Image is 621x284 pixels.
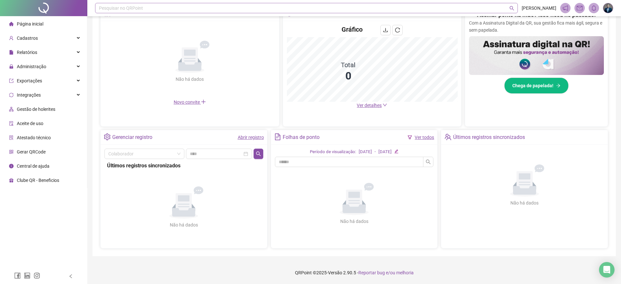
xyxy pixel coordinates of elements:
span: audit [9,121,14,125]
div: Não há dados [160,76,220,83]
div: Não há dados [154,221,213,228]
div: [DATE] [378,149,392,155]
img: 74804 [603,3,613,13]
span: Relatórios [17,50,37,55]
span: instagram [34,272,40,279]
span: notification [562,5,568,11]
span: Administração [17,64,46,69]
span: Reportar bug e/ou melhoria [358,270,414,275]
span: Central de ajuda [17,163,49,169]
span: user-add [9,36,14,40]
p: Com a Assinatura Digital da QR, sua gestão fica mais ágil, segura e sem papelada. [469,19,604,34]
span: qrcode [9,149,14,154]
a: Abrir registro [238,135,264,140]
span: home [9,21,14,26]
a: Ver detalhes down [357,103,387,108]
span: lock [9,64,14,68]
span: solution [9,135,14,140]
span: bell [591,5,597,11]
span: gift [9,178,14,182]
div: Folhas de ponto [283,132,320,143]
div: [DATE] [359,149,372,155]
span: [PERSON_NAME] [522,5,556,12]
footer: QRPoint © 2025 - 2.90.5 - [87,261,621,284]
span: info-circle [9,163,14,168]
div: - [375,149,376,155]
div: Não há dados [324,218,384,225]
span: Versão [328,270,342,275]
span: search [256,151,261,156]
span: file [9,50,14,54]
div: Últimos registros sincronizados [107,162,261,170]
span: sync [9,92,14,97]
span: Atestado técnico [17,135,51,140]
div: Open Intercom Messenger [599,262,615,278]
span: Integrações [17,92,41,98]
span: download [383,27,388,33]
h4: Gráfico [342,25,363,34]
span: Aceite de uso [17,121,43,126]
span: Gerar QRCode [17,149,46,154]
span: Novo convite [174,100,206,105]
span: down [383,103,387,107]
button: Chega de papelada! [504,78,569,94]
span: edit [394,149,398,153]
a: Ver todos [415,135,434,140]
span: Exportações [17,78,42,83]
span: setting [104,133,111,140]
span: search [509,6,514,11]
span: Chega de papelada! [512,82,553,89]
span: plus [201,99,206,104]
span: left [69,274,73,279]
span: arrow-right [556,83,561,88]
div: Últimos registros sincronizados [453,132,525,143]
span: Ver detalhes [357,103,382,108]
span: apartment [9,107,14,111]
span: mail [577,5,583,11]
span: search [426,159,431,164]
span: export [9,78,14,83]
span: Clube QR - Beneficios [17,178,59,183]
div: Gerenciar registro [112,132,152,143]
span: facebook [14,272,21,279]
div: Não há dados [495,199,554,206]
img: banner%2F02c71560-61a6-44d4-94b9-c8ab97240462.png [469,36,604,75]
span: linkedin [24,272,30,279]
span: Página inicial [17,21,43,26]
div: Período de visualização: [310,149,356,155]
span: file-text [274,133,281,140]
span: team [444,133,451,140]
span: filter [408,135,412,140]
span: Gestão de holerites [17,107,55,112]
span: Cadastros [17,36,38,41]
span: reload [395,27,400,33]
